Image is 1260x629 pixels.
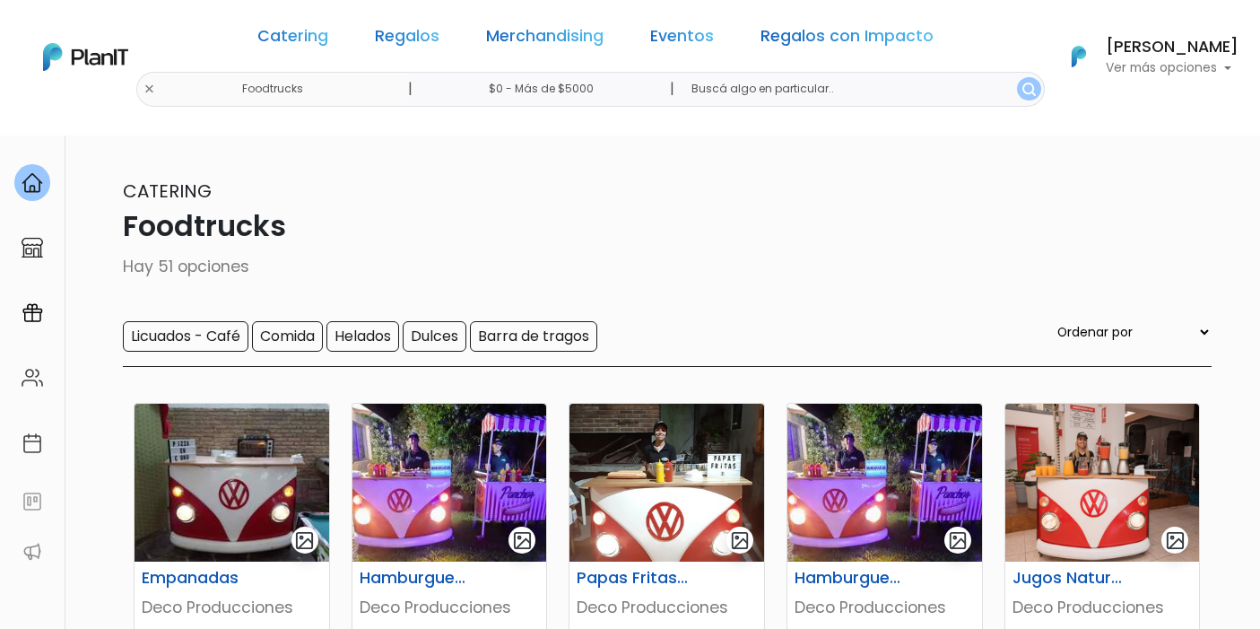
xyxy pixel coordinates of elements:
[1012,596,1193,619] p: Deco Producciones
[1048,33,1238,80] button: PlanIt Logo [PERSON_NAME] Ver más opciones
[408,78,413,100] p: |
[123,321,248,352] input: Licuados - Café
[22,541,43,563] img: partners-52edf745621dab592f3b2c58e3bca9d71375a7ef29c3b500c9f145b62cc070d4.svg
[403,321,466,352] input: Dulces
[470,321,597,352] input: Barra de tragos
[352,404,547,562] img: thumb_WhatsApp_Image_2022-04-08_at_14.21.28__1_.jpeg
[252,321,323,352] input: Comida
[22,367,43,389] img: people-662611757002400ad9ed0e3c099ab2801c6687ba6c219adb57efc949bc21e19d.svg
[22,237,43,258] img: marketplace-4ceaa7011d94191e9ded77b95e3339b90024bf715f7c57f8cf31f2d8c509eaba.svg
[512,530,533,551] img: gallery-light
[49,205,1212,248] p: Foodtrucks
[1005,404,1200,562] img: thumb_Carrtito_jugos_naturales.jpg
[1002,569,1136,588] h6: Jugos Naturales
[22,432,43,454] img: calendar-87d922413cdce8b2cf7b7f5f62616a5cf9e4887200fb71536465627b3292af00.svg
[1059,37,1099,76] img: PlanIt Logo
[22,172,43,194] img: home-e721727adea9d79c4d83392d1f703f7f8bce08238fde08b1acbfd93340b81755.svg
[257,29,328,50] a: Catering
[1165,530,1186,551] img: gallery-light
[787,404,982,562] img: thumb_WhatsApp_Image_2022-04-08_at_14.21.28__1_.jpeg
[795,596,975,619] p: Deco Producciones
[49,178,1212,205] p: Catering
[760,29,934,50] a: Regalos con Impacto
[650,29,714,50] a: Eventos
[375,29,439,50] a: Regalos
[1106,62,1238,74] p: Ver más opciones
[569,404,764,562] img: thumb_WhatsApp_Image_2022-04-08_at_14.21.27__1_.jpeg
[294,530,315,551] img: gallery-light
[22,302,43,324] img: campaigns-02234683943229c281be62815700db0a1741e53638e28bf9629b52c665b00959.svg
[486,29,604,50] a: Merchandising
[577,596,757,619] p: Deco Producciones
[326,321,399,352] input: Helados
[1106,39,1238,56] h6: [PERSON_NAME]
[143,83,155,95] img: close-6986928ebcb1d6c9903e3b54e860dbc4d054630f23adef3a32610726dff6a82b.svg
[730,530,751,551] img: gallery-light
[142,596,322,619] p: Deco Producciones
[49,255,1212,278] p: Hay 51 opciones
[670,78,674,100] p: |
[784,569,918,588] h6: Hamburguesa Completa
[566,569,700,588] h6: Papas Fritas con [PERSON_NAME]
[349,569,483,588] h6: Hamburguesa Simple
[360,596,540,619] p: Deco Producciones
[22,491,43,512] img: feedback-78b5a0c8f98aac82b08bfc38622c3050aee476f2c9584af64705fc4e61158814.svg
[43,43,128,71] img: PlanIt Logo
[677,72,1044,107] input: Buscá algo en particular..
[131,569,265,588] h6: Empanadas
[135,404,329,562] img: thumb_WhatsApp_Image_2022-04-08_at_14.21.47.jpeg
[948,530,969,551] img: gallery-light
[1022,83,1036,96] img: search_button-432b6d5273f82d61273b3651a40e1bd1b912527efae98b1b7a1b2c0702e16a8d.svg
